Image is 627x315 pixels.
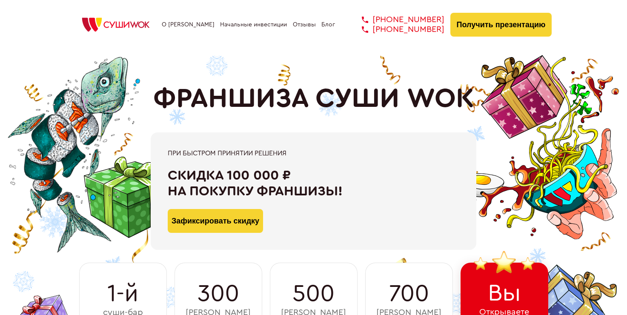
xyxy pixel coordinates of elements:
[198,280,239,307] span: 300
[321,21,335,28] a: Блог
[293,21,316,28] a: Отзывы
[153,83,474,115] h1: ФРАНШИЗА СУШИ WOK
[107,280,138,307] span: 1-й
[389,280,429,307] span: 700
[292,280,335,307] span: 500
[450,13,552,37] button: Получить презентацию
[168,168,459,199] div: Скидка 100 000 ₽ на покупку франшизы!
[488,280,521,307] span: Вы
[349,15,444,25] a: [PHONE_NUMBER]
[162,21,215,28] a: О [PERSON_NAME]
[75,15,156,34] img: СУШИWOK
[220,21,287,28] a: Начальные инвестиции
[168,149,459,157] div: При быстром принятии решения
[349,25,444,34] a: [PHONE_NUMBER]
[168,209,263,233] button: Зафиксировать скидку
